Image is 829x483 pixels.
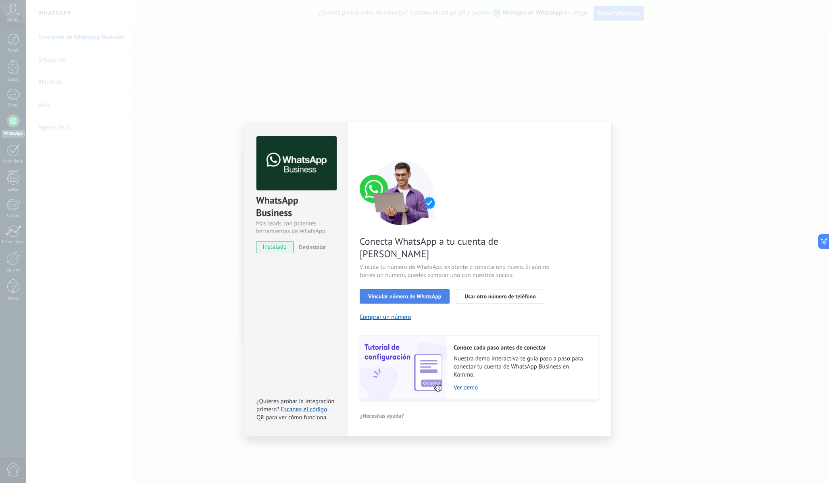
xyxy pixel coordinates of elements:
span: Usar otro número de teléfono [464,294,535,299]
a: Ver demo [454,384,591,391]
span: Desinstalar [299,244,326,251]
span: Vincular número de WhatsApp [368,294,441,299]
h2: Conoce cada paso antes de conectar [454,344,591,352]
button: Usar otro número de teléfono [456,289,544,304]
span: ¿Quieres probar la integración primero? [256,398,335,413]
a: Escanea el código QR [256,406,327,421]
button: Vincular número de WhatsApp [360,289,450,304]
span: Vincula tu número de WhatsApp existente o conecta uno nuevo. Si aún no tienes un número, puedes c... [360,263,552,279]
span: para ver cómo funciona. [266,414,327,421]
button: ¿Necesitas ayuda? [360,410,404,422]
img: logo_main.png [256,136,337,191]
span: ¿Necesitas ayuda? [360,413,404,418]
button: Desinstalar [296,241,326,253]
span: instalado [256,241,293,253]
span: Nuestra demo interactiva te guía paso a paso para conectar tu cuenta de WhatsApp Business en Kommo. [454,355,591,379]
img: connect number [360,160,444,225]
button: Comprar un número [360,313,411,321]
div: WhatsApp Business [256,194,335,220]
div: Más leads con potentes herramientas de WhatsApp [256,220,335,235]
span: Conecta WhatsApp a tu cuenta de [PERSON_NAME] [360,235,552,260]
